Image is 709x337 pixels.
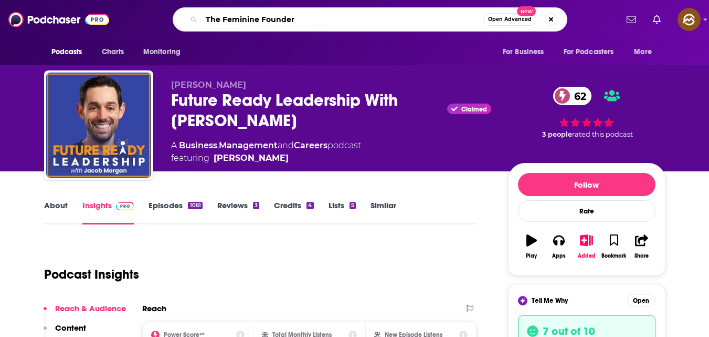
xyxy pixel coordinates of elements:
span: More [634,45,652,59]
a: Lists5 [329,200,356,224]
div: 3 [253,202,259,209]
div: A podcast [171,139,361,165]
div: Apps [552,253,566,259]
a: Management [219,140,278,150]
span: Logged in as hey85204 [678,8,701,31]
div: Added [578,253,596,259]
span: rated this podcast [572,130,633,138]
span: and [278,140,294,150]
input: Search podcasts, credits, & more... [202,11,483,28]
span: Claimed [461,107,487,112]
button: Show profile menu [678,8,701,31]
a: InsightsPodchaser Pro [82,200,134,224]
img: tell me why sparkle [520,298,526,304]
a: Business [179,140,217,150]
div: 5 [350,202,356,209]
a: Show notifications dropdown [622,11,640,28]
button: Reach & Audience [44,303,126,323]
a: 62 [553,87,591,105]
span: Monitoring [143,45,181,59]
button: open menu [136,42,194,62]
img: Future Ready Leadership With Jacob Morgan [46,73,151,178]
span: Tell Me Why [532,297,568,305]
img: User Profile [678,8,701,31]
img: Podchaser - Follow, Share and Rate Podcasts [8,9,109,29]
button: open menu [627,42,665,62]
span: featuring [171,152,361,165]
div: 62 3 peoplerated this podcast [508,80,665,146]
span: For Podcasters [564,45,614,59]
p: Content [55,323,86,333]
span: [PERSON_NAME] [171,80,246,90]
a: Reviews3 [217,200,259,224]
img: Podchaser Pro [116,202,134,210]
p: Reach & Audience [55,303,126,313]
a: Jacob Morgan [214,152,289,165]
a: Charts [95,42,131,62]
span: 3 people [542,130,572,138]
button: Open AdvancedNew [483,13,536,26]
div: Share [634,253,649,259]
span: New [517,6,536,16]
span: Open Advanced [488,17,532,22]
button: open menu [495,42,557,62]
span: Podcasts [51,45,82,59]
div: 1061 [188,202,202,209]
button: Follow [518,173,655,196]
span: For Business [503,45,544,59]
div: Search podcasts, credits, & more... [173,7,567,32]
span: Charts [102,45,124,59]
a: Show notifications dropdown [649,11,665,28]
button: open menu [44,42,96,62]
button: Open [627,294,655,307]
a: About [44,200,68,224]
button: open menu [557,42,629,62]
a: Episodes1061 [149,200,202,224]
h2: Reach [142,303,166,313]
h1: Podcast Insights [44,267,139,282]
button: Added [573,228,600,265]
span: 62 [564,87,591,105]
div: Bookmark [601,253,626,259]
button: Bookmark [600,228,628,265]
button: Share [628,228,655,265]
a: Credits4 [274,200,313,224]
a: Careers [294,140,327,150]
div: Play [526,253,537,259]
div: Rate [518,200,655,222]
div: 4 [306,202,313,209]
span: , [217,140,219,150]
a: Similar [371,200,396,224]
button: Play [518,228,545,265]
button: Apps [545,228,573,265]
